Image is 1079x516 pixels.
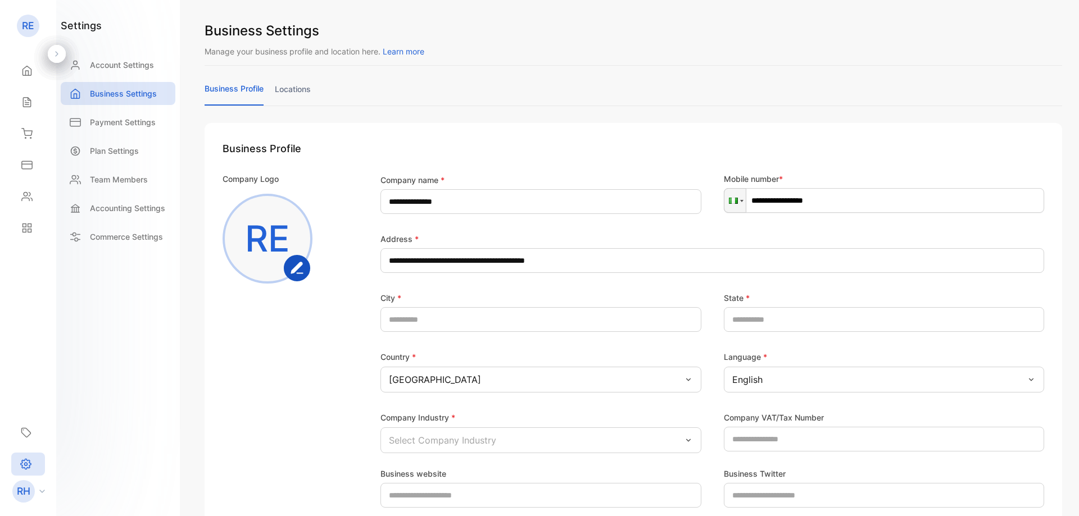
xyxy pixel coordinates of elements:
p: English [732,373,763,386]
a: Plan Settings [61,139,175,162]
p: Accounting Settings [90,202,165,214]
h1: Business Profile [223,141,1044,156]
a: business profile [205,83,264,106]
label: City [380,292,401,304]
p: RH [17,484,30,499]
p: [GEOGRAPHIC_DATA] [389,373,481,386]
p: Plan Settings [90,145,139,157]
p: Company Logo [223,173,279,185]
p: Team Members [90,173,148,185]
label: State [724,292,750,304]
a: Commerce Settings [61,225,175,248]
p: RE [245,212,290,266]
a: Accounting Settings [61,197,175,220]
a: Team Members [61,168,175,191]
h1: settings [61,18,102,33]
label: Company Industry [380,413,455,422]
label: Address [380,233,419,245]
a: Business Settings [61,82,175,105]
h1: Business Settings [205,21,1062,41]
p: Business Settings [90,88,157,99]
p: Commerce Settings [90,231,163,243]
a: Payment Settings [61,111,175,134]
a: locations [275,83,311,105]
label: Country [380,352,416,362]
p: Select Company Industry [389,433,496,447]
label: Company name [380,174,445,186]
label: Language [724,352,767,362]
p: RE [22,19,34,33]
p: Payment Settings [90,116,156,128]
label: Company VAT/Tax Number [724,412,824,423]
a: Account Settings [61,53,175,76]
span: Learn more [383,47,424,56]
p: Manage your business profile and location here. [205,45,1062,57]
p: Mobile number [724,173,1045,185]
p: Account Settings [90,59,154,71]
label: Business website [380,468,446,480]
div: Nigeria: + 234 [724,189,746,212]
label: Business Twitter [724,468,786,480]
